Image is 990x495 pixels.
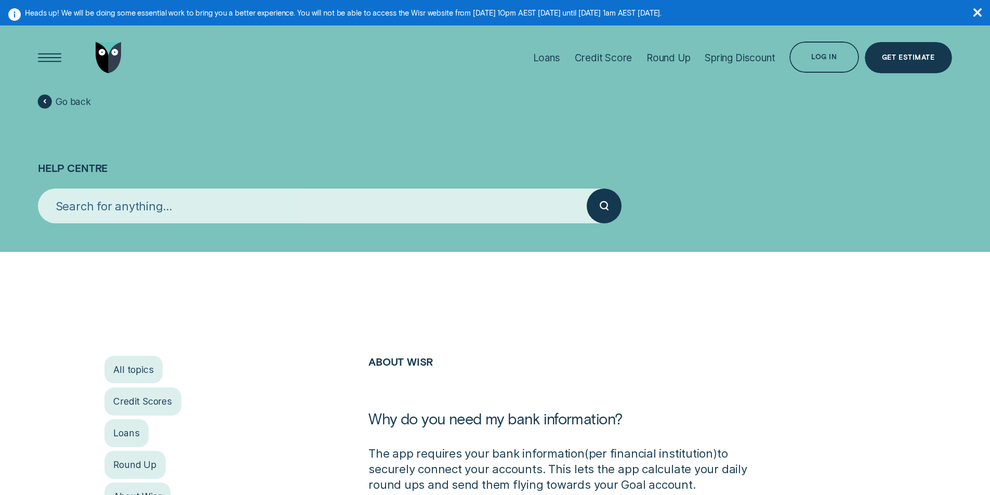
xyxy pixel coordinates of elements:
span: ( [585,446,589,460]
h2: About Wisr [368,356,754,409]
a: About Wisr [368,355,433,368]
a: Round Up [104,451,166,478]
a: Go to home page [93,23,124,92]
a: Go back [38,95,91,109]
a: Credit Scores [104,387,181,415]
button: Submit your search query. [587,189,622,223]
a: Get Estimate [865,42,952,73]
h1: Help Centre [38,110,952,189]
div: Loans [533,52,560,64]
a: Loans [104,419,149,447]
a: Loans [533,23,560,92]
a: Round Up [646,23,691,92]
a: All topics [104,356,163,383]
a: Credit Score [575,23,632,92]
div: Spring Discount [705,52,775,64]
span: Go back [56,96,91,108]
a: Spring Discount [705,23,775,92]
button: Log in [789,42,859,73]
div: Round Up [646,52,691,64]
h1: Why do you need my bank information? [368,409,754,445]
button: Open Menu [34,42,65,73]
p: The app requires your bank information per financial institution to securely connect your account... [368,446,754,492]
div: Credit Score [575,52,632,64]
input: Search for anything... [38,189,587,223]
span: ) [713,446,717,460]
img: Wisr [96,42,122,73]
